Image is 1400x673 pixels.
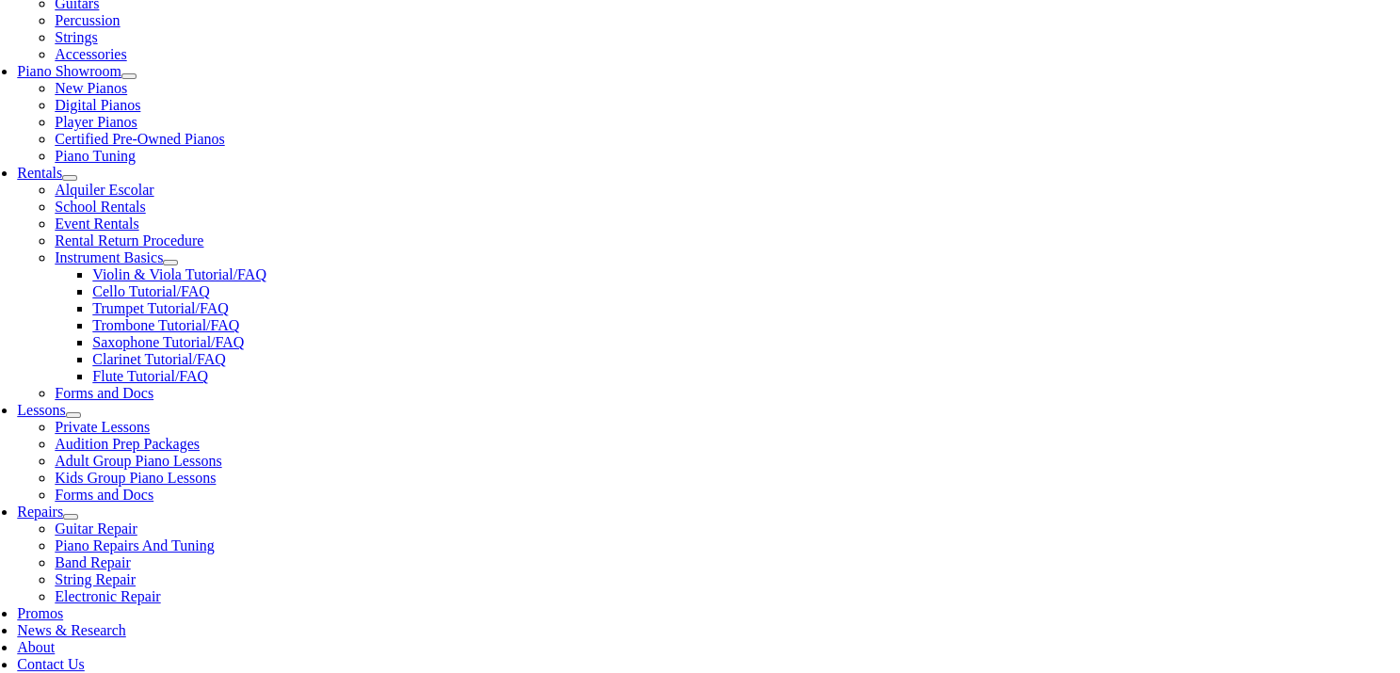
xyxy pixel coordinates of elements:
[55,12,120,28] a: Percussion
[55,588,160,604] a: Electronic Repair
[92,334,244,350] a: Saxophone Tutorial/FAQ
[17,402,66,418] a: Lessons
[55,537,214,553] a: Piano Repairs And Tuning
[17,504,63,520] a: Repairs
[92,351,226,367] a: Clarinet Tutorial/FAQ
[55,571,136,587] a: String Repair
[17,639,55,655] a: About
[55,385,153,401] a: Forms and Docs
[55,419,150,435] a: Private Lessons
[163,260,178,265] button: Open submenu of Instrument Basics
[55,554,130,570] a: Band Repair
[17,622,126,638] a: News & Research
[55,487,153,503] a: Forms and Docs
[55,436,200,452] a: Audition Prep Packages
[17,605,63,621] a: Promos
[55,232,203,248] a: Rental Return Procedure
[55,470,216,486] a: Kids Group Piano Lessons
[55,249,163,265] a: Instrument Basics
[55,453,221,469] a: Adult Group Piano Lessons
[63,514,78,520] button: Open submenu of Repairs
[55,114,137,130] a: Player Pianos
[92,317,239,333] a: Trombone Tutorial/FAQ
[55,29,97,45] a: Strings
[17,63,121,79] a: Piano Showroom
[55,97,140,113] a: Digital Pianos
[92,300,228,316] a: Trumpet Tutorial/FAQ
[55,182,153,198] a: Alquiler Escolar
[55,216,138,232] a: Event Rentals
[92,266,266,282] a: Violin & Viola Tutorial/FAQ
[66,412,81,418] button: Open submenu of Lessons
[92,368,208,384] a: Flute Tutorial/FAQ
[55,46,126,62] a: Accessories
[55,131,224,147] a: Certified Pre-Owned Pianos
[92,283,210,299] a: Cello Tutorial/FAQ
[55,521,137,537] a: Guitar Repair
[55,199,145,215] a: School Rentals
[62,175,77,181] button: Open submenu of Rentals
[17,656,85,672] a: Contact Us
[55,80,127,96] a: New Pianos
[121,73,137,79] button: Open submenu of Piano Showroom
[17,165,62,181] a: Rentals
[55,148,136,164] a: Piano Tuning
